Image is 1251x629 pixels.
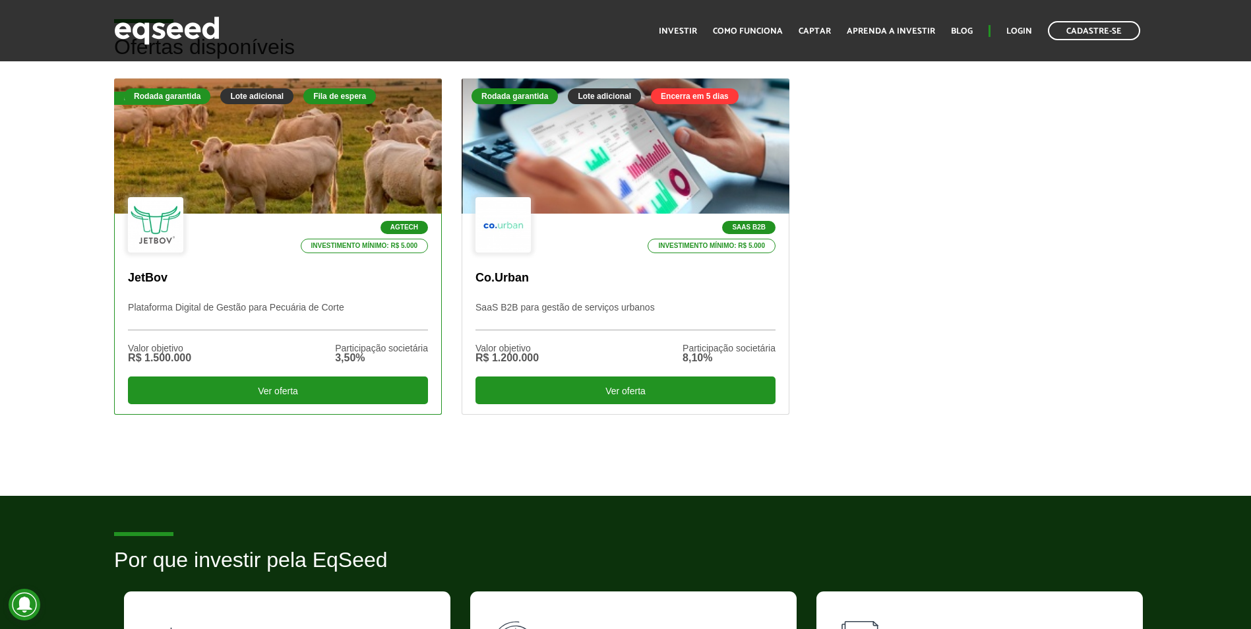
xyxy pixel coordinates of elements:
[475,302,776,330] p: SaaS B2B para gestão de serviços urbanos
[722,221,776,234] p: SaaS B2B
[1006,27,1032,36] a: Login
[648,239,776,253] p: Investimento mínimo: R$ 5.000
[683,353,776,363] div: 8,10%
[114,549,1137,591] h2: Por que investir pela EqSeed
[335,353,428,363] div: 3,50%
[462,78,789,415] a: Rodada garantida Lote adicional Encerra em 5 dias SaaS B2B Investimento mínimo: R$ 5.000 Co.Urban...
[114,92,188,105] div: Fila de espera
[651,88,739,104] div: Encerra em 5 dias
[683,344,776,353] div: Participação societária
[799,27,831,36] a: Captar
[220,88,293,104] div: Lote adicional
[128,344,191,353] div: Valor objetivo
[1048,21,1140,40] a: Cadastre-se
[114,78,442,415] a: Fila de espera Rodada garantida Lote adicional Fila de espera Agtech Investimento mínimo: R$ 5.00...
[847,27,935,36] a: Aprenda a investir
[301,239,429,253] p: Investimento mínimo: R$ 5.000
[713,27,783,36] a: Como funciona
[659,27,697,36] a: Investir
[475,376,776,404] div: Ver oferta
[475,353,539,363] div: R$ 1.200.000
[475,344,539,353] div: Valor objetivo
[951,27,973,36] a: Blog
[114,13,220,48] img: EqSeed
[568,88,641,104] div: Lote adicional
[128,302,428,330] p: Plataforma Digital de Gestão para Pecuária de Corte
[124,88,210,104] div: Rodada garantida
[381,221,428,234] p: Agtech
[128,271,428,285] p: JetBov
[128,353,191,363] div: R$ 1.500.000
[475,271,776,285] p: Co.Urban
[335,344,428,353] div: Participação societária
[472,88,558,104] div: Rodada garantida
[303,88,376,104] div: Fila de espera
[128,376,428,404] div: Ver oferta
